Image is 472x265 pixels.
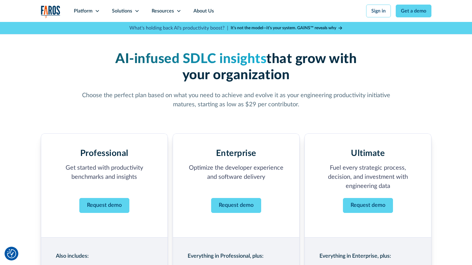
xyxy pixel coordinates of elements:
[74,7,92,15] div: Platform
[79,198,129,213] a: Contact Modal
[56,252,89,260] h3: Also includes:
[112,7,132,15] div: Solutions
[366,5,391,17] a: Sign in
[351,148,385,159] h2: Ultimate
[231,26,336,30] strong: It’s not the model—it’s your system. GAINS™ reveals why
[211,198,261,213] a: Contact Modal
[216,148,256,159] h2: Enterprise
[129,24,228,32] p: What's holding back AI's productivity boost? |
[115,52,266,66] span: AI-infused SDLC insights
[41,5,60,18] a: home
[80,148,128,159] h2: Professional
[231,25,343,31] a: It’s not the model—it’s your system. GAINS™ reveals why
[188,252,264,260] h3: Everything in Professional, plus:
[188,163,285,191] p: Optimize the developer experience and software delivery ‍
[7,249,16,258] button: Cookie Settings
[80,51,392,83] h1: that grow with your organization
[319,163,416,191] p: Fuel every strategic process, decision, and investment with engineering data
[7,249,16,258] img: Revisit consent button
[56,163,153,191] p: Get started with productivity benchmarks and insights ‍
[396,5,431,17] a: Get a demo
[152,7,174,15] div: Resources
[41,5,60,18] img: Logo of the analytics and reporting company Faros.
[319,252,391,260] h3: Everything in Enterprise, plus:
[80,91,392,109] p: Choose the perfect plan based on what you need to achieve and evolve it as your engineering produ...
[343,198,393,213] a: Contact Modal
